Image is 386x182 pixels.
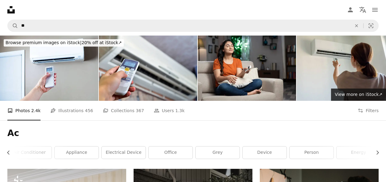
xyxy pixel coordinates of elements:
[372,146,379,159] button: scroll list to the right
[50,101,93,120] a: Illustrations 456
[335,92,382,97] span: View more on iStock ↗
[136,107,144,114] span: 367
[350,20,363,32] button: Clear
[364,20,378,32] button: Visual search
[7,6,15,13] a: Home — Unsplash
[102,146,146,159] a: electrical device
[175,107,185,114] span: 1.3k
[99,36,197,101] img: hand control air conditioner remote, controling temperature.
[369,4,381,16] button: Menu
[196,146,240,159] a: grey
[6,40,81,45] span: Browse premium images on iStock |
[8,20,18,32] button: Search Unsplash
[337,146,380,159] a: energy
[7,128,379,139] h1: Ac
[8,146,52,159] a: air conditioner
[85,107,93,114] span: 456
[290,146,333,159] a: person
[154,101,185,120] a: Users 1.3k
[331,89,386,101] a: View more on iStock↗
[55,146,99,159] a: appliance
[358,101,379,120] button: Filters
[344,4,357,16] a: Log in / Sign up
[149,146,193,159] a: office
[7,20,379,32] form: Find visuals sitewide
[7,146,14,159] button: scroll list to the left
[198,36,296,101] img: shot of a young women Turning on the air conditioner sitting on sofa at home:- stock photo
[243,146,287,159] a: device
[357,4,369,16] button: Language
[103,101,144,120] a: Collections 367
[6,40,122,45] span: 20% off at iStock ↗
